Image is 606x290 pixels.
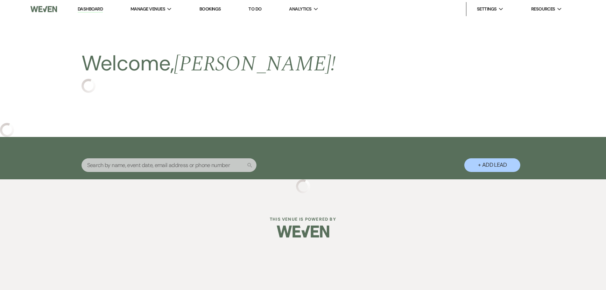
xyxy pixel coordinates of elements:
[82,79,96,93] img: loading spinner
[296,179,310,193] img: loading spinner
[82,158,256,172] input: Search by name, event date, email address or phone number
[464,158,520,172] button: + Add Lead
[477,6,497,13] span: Settings
[30,2,57,16] img: Weven Logo
[174,48,336,80] span: [PERSON_NAME] !
[289,6,311,13] span: Analytics
[277,219,329,244] img: Weven Logo
[248,6,261,12] a: To Do
[78,6,103,13] a: Dashboard
[82,49,336,79] h2: Welcome,
[199,6,221,12] a: Bookings
[131,6,165,13] span: Manage Venues
[531,6,555,13] span: Resources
